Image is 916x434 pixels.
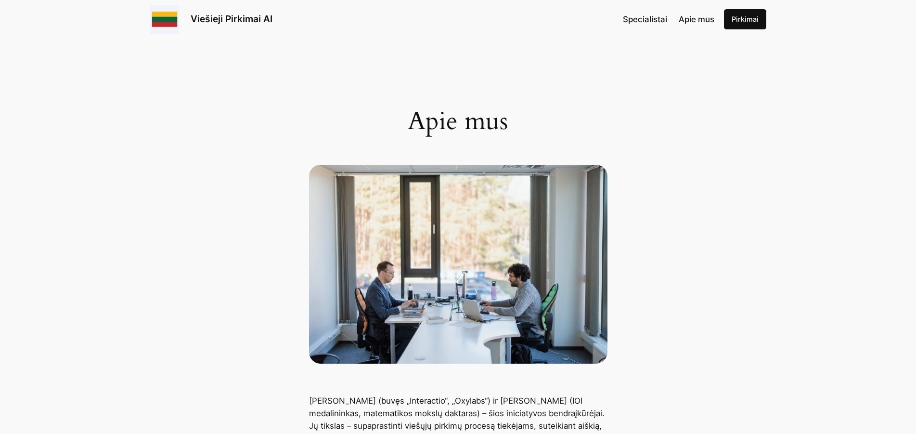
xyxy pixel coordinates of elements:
[679,14,714,24] span: Apie mus
[191,13,272,25] a: Viešieji Pirkimai AI
[309,107,607,136] h1: Apie mus
[724,9,766,29] a: Pirkimai
[679,13,714,26] a: Apie mus
[623,14,667,24] span: Specialistai
[150,5,179,34] img: Viešieji pirkimai logo
[623,13,714,26] nav: Navigation
[623,13,667,26] a: Specialistai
